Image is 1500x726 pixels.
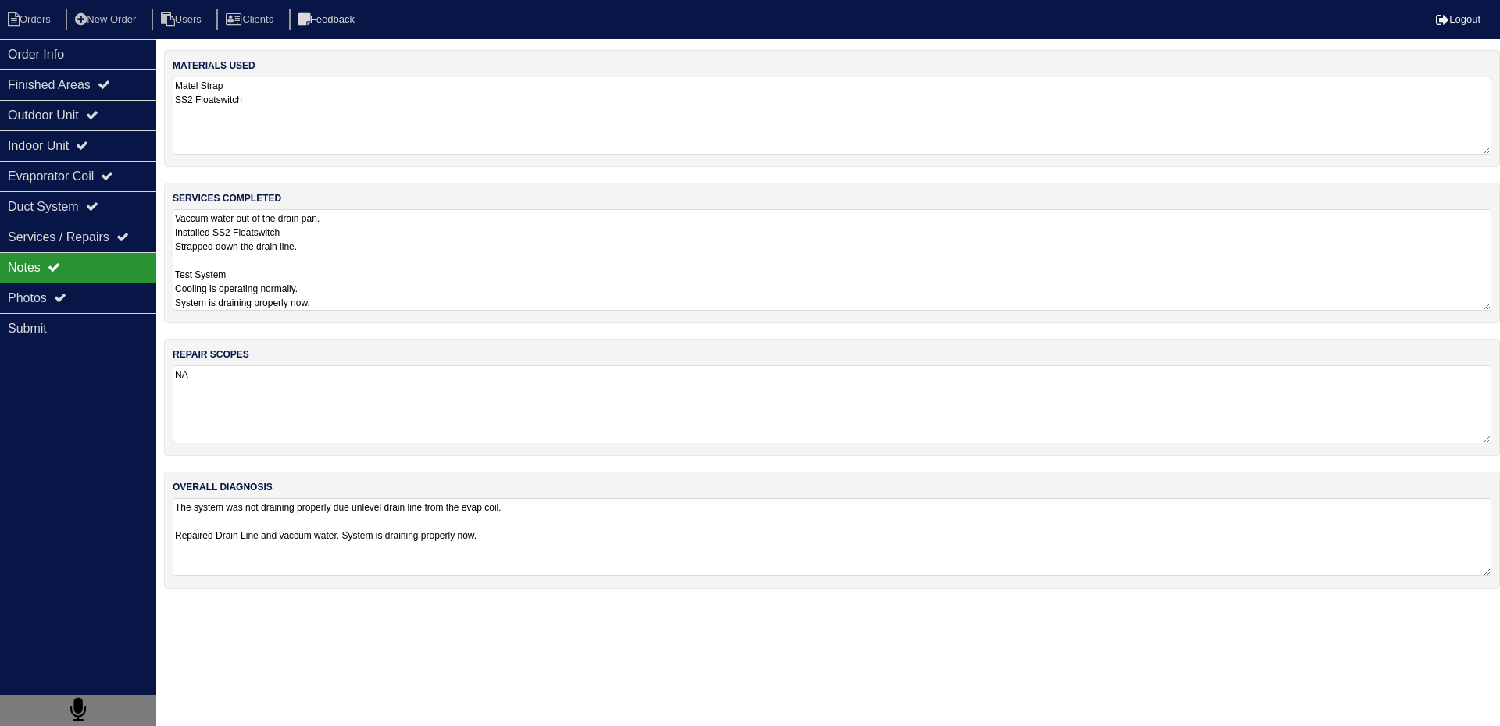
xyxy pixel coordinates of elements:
textarea: NA [173,365,1491,443]
textarea: Matel Strap SS2 Floatswitch [173,77,1491,155]
li: Feedback [289,9,367,30]
a: Users [152,13,214,25]
li: Clients [216,9,286,30]
textarea: Vaccum water out of the drain pan. Installed SS2 Floatswitch Strapped down the drain line. Test S... [173,209,1491,311]
a: Logout [1436,13,1480,25]
label: services completed [173,191,281,205]
a: New Order [66,13,148,25]
label: overall diagnosis [173,480,273,494]
a: Clients [216,13,286,25]
li: New Order [66,9,148,30]
textarea: The system was not draining properly due unlevel drain line from the evap coil. Repaired Drain Li... [173,498,1491,576]
label: repair scopes [173,347,249,361]
li: Users [152,9,214,30]
label: materials used [173,59,255,73]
